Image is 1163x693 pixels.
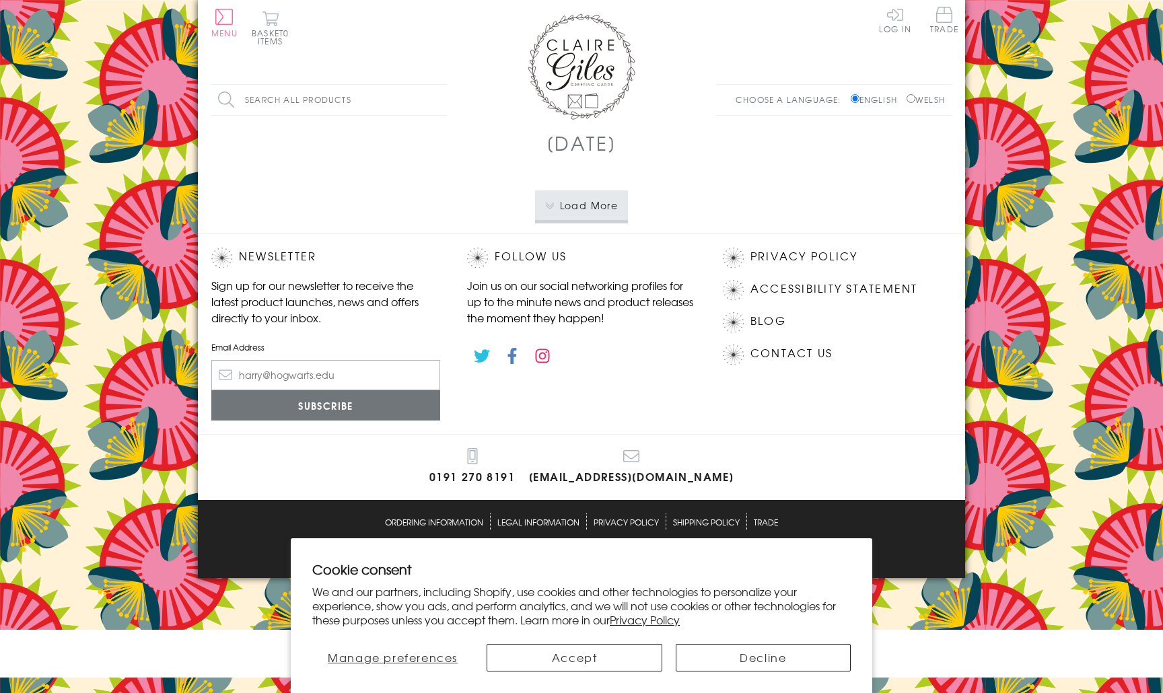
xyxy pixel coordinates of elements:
a: 0191 270 8191 [429,448,516,486]
a: Log In [879,7,911,33]
a: Legal Information [497,513,579,530]
a: Privacy Policy [750,248,857,266]
input: harry@hogwarts.edu [211,360,440,390]
a: Accessibility Statement [750,280,918,298]
p: Join us on our social networking profiles for up to the minute news and product releases the mome... [467,277,696,326]
button: Menu [211,9,238,37]
label: Welsh [907,94,945,106]
input: Search [433,85,447,115]
button: Manage preferences [312,644,473,671]
a: Shipping Policy [673,513,740,530]
button: Basket0 items [252,11,289,45]
span: Trade [930,7,958,33]
a: Blog [750,312,786,330]
p: Sign up for our newsletter to receive the latest product launches, news and offers directly to yo... [211,277,440,326]
a: Privacy Policy [610,612,680,628]
a: Trade [930,7,958,36]
p: We and our partners, including Shopify, use cookies and other technologies to personalize your ex... [312,585,851,626]
a: Contact Us [750,344,833,363]
button: Decline [676,644,851,671]
h2: Cookie consent [312,560,851,579]
button: Accept [487,644,662,671]
input: Subscribe [211,390,440,421]
input: Search all products [211,85,447,115]
input: English [851,94,859,103]
a: Ordering Information [385,513,483,530]
h2: Follow Us [467,248,696,268]
label: English [851,94,904,106]
span: 0 items [258,27,289,47]
span: Manage preferences [328,649,458,665]
p: © 2025 . [211,544,952,556]
h2: Newsletter [211,248,440,268]
a: [EMAIL_ADDRESS][DOMAIN_NAME] [529,448,734,486]
button: Load More [535,190,629,220]
h1: [DATE] [547,129,617,157]
span: Menu [211,27,238,39]
img: Claire Giles Greetings Cards [528,13,635,120]
a: Privacy Policy [594,513,659,530]
input: Welsh [907,94,915,103]
p: Choose a language: [736,94,848,106]
a: Trade [754,513,778,530]
label: Email Address [211,341,440,353]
